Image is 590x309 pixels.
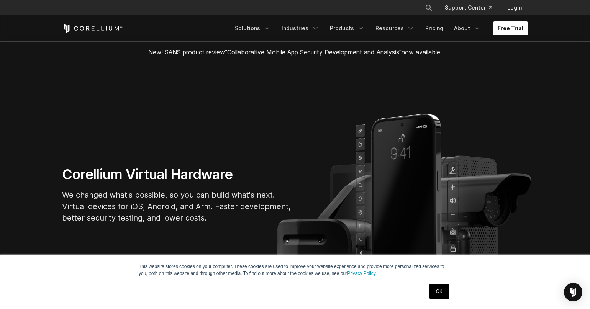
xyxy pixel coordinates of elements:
[493,21,528,35] a: Free Trial
[62,189,292,224] p: We changed what's possible, so you can build what's next. Virtual devices for iOS, Android, and A...
[416,1,528,15] div: Navigation Menu
[139,263,451,277] p: This website stores cookies on your computer. These cookies are used to improve your website expe...
[325,21,369,35] a: Products
[148,48,442,56] span: New! SANS product review now available.
[564,283,582,301] div: Open Intercom Messenger
[62,166,292,183] h1: Corellium Virtual Hardware
[501,1,528,15] a: Login
[230,21,528,35] div: Navigation Menu
[62,24,123,33] a: Corellium Home
[225,48,402,56] a: "Collaborative Mobile App Security Development and Analysis"
[371,21,419,35] a: Resources
[347,271,377,276] a: Privacy Policy.
[421,21,448,35] a: Pricing
[277,21,324,35] a: Industries
[439,1,498,15] a: Support Center
[449,21,485,35] a: About
[230,21,275,35] a: Solutions
[429,284,449,299] a: OK
[422,1,436,15] button: Search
